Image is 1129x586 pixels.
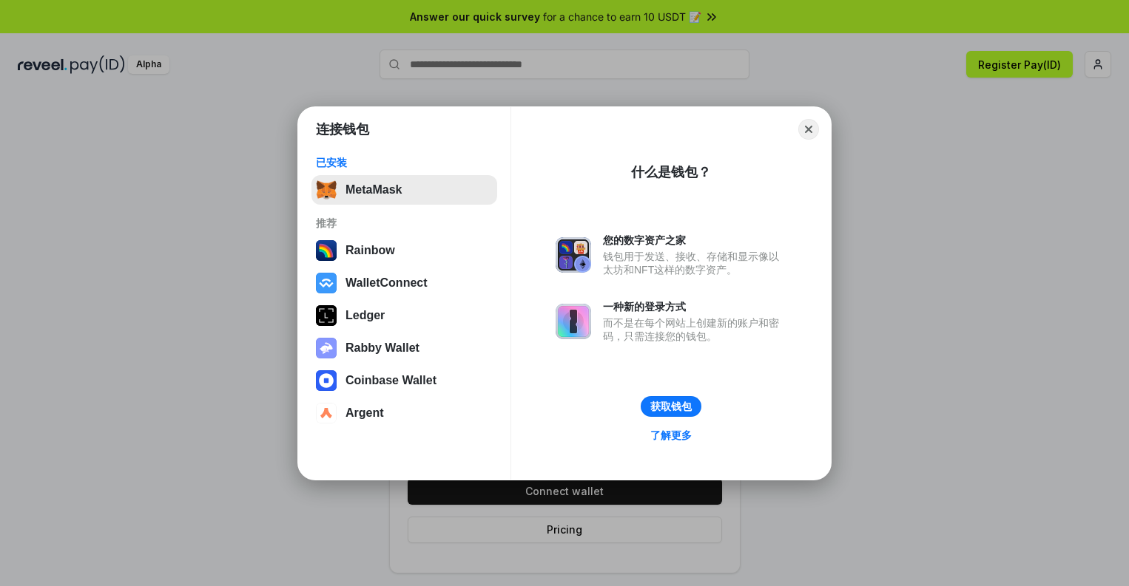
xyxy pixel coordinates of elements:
div: 而不是在每个网站上创建新的账户和密码，只需连接您的钱包。 [603,316,786,343]
img: svg+xml,%3Csvg%20xmlns%3D%22http%3A%2F%2Fwww.w3.org%2F2000%2Fsvg%22%20fill%3D%22none%22%20viewBox... [556,237,591,273]
button: Argent [311,398,497,428]
img: svg+xml,%3Csvg%20fill%3D%22none%22%20height%3D%2233%22%20viewBox%3D%220%200%2035%2033%22%20width%... [316,180,337,200]
div: Coinbase Wallet [346,374,437,387]
button: MetaMask [311,175,497,205]
div: WalletConnect [346,276,428,290]
div: 您的数字资产之家 [603,234,786,247]
div: Rabby Wallet [346,341,419,355]
button: Rabby Wallet [311,333,497,363]
h1: 连接钱包 [316,120,369,138]
div: Argent [346,406,384,420]
img: svg+xml,%3Csvg%20xmlns%3D%22http%3A%2F%2Fwww.w3.org%2F2000%2Fsvg%22%20width%3D%2228%22%20height%3... [316,305,337,326]
div: Rainbow [346,244,395,257]
div: 已安装 [316,156,493,169]
button: Coinbase Wallet [311,366,497,395]
div: 了解更多 [650,429,692,442]
img: svg+xml,%3Csvg%20width%3D%2228%22%20height%3D%2228%22%20viewBox%3D%220%200%2028%2028%22%20fill%3D... [316,403,337,423]
div: MetaMask [346,183,402,197]
button: Rainbow [311,236,497,265]
div: 什么是钱包？ [631,163,711,181]
div: 推荐 [316,217,493,230]
img: svg+xml,%3Csvg%20xmlns%3D%22http%3A%2F%2Fwww.w3.org%2F2000%2Fsvg%22%20fill%3D%22none%22%20viewBox... [556,304,591,339]
img: svg+xml,%3Csvg%20width%3D%2228%22%20height%3D%2228%22%20viewBox%3D%220%200%2028%2028%22%20fill%3D... [316,370,337,391]
img: svg+xml,%3Csvg%20width%3D%22120%22%20height%3D%22120%22%20viewBox%3D%220%200%20120%20120%22%20fil... [316,240,337,261]
div: Ledger [346,309,385,322]
img: svg+xml,%3Csvg%20xmlns%3D%22http%3A%2F%2Fwww.w3.org%2F2000%2Fsvg%22%20fill%3D%22none%22%20viewBox... [316,338,337,358]
button: WalletConnect [311,268,497,298]
div: 获取钱包 [650,400,692,413]
button: Ledger [311,301,497,330]
div: 一种新的登录方式 [603,300,786,313]
a: 了解更多 [641,426,701,445]
div: 钱包用于发送、接收、存储和显示像以太坊和NFT这样的数字资产。 [603,250,786,276]
button: Close [798,119,819,140]
img: svg+xml,%3Csvg%20width%3D%2228%22%20height%3D%2228%22%20viewBox%3D%220%200%2028%2028%22%20fill%3D... [316,273,337,293]
button: 获取钱包 [641,396,701,417]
